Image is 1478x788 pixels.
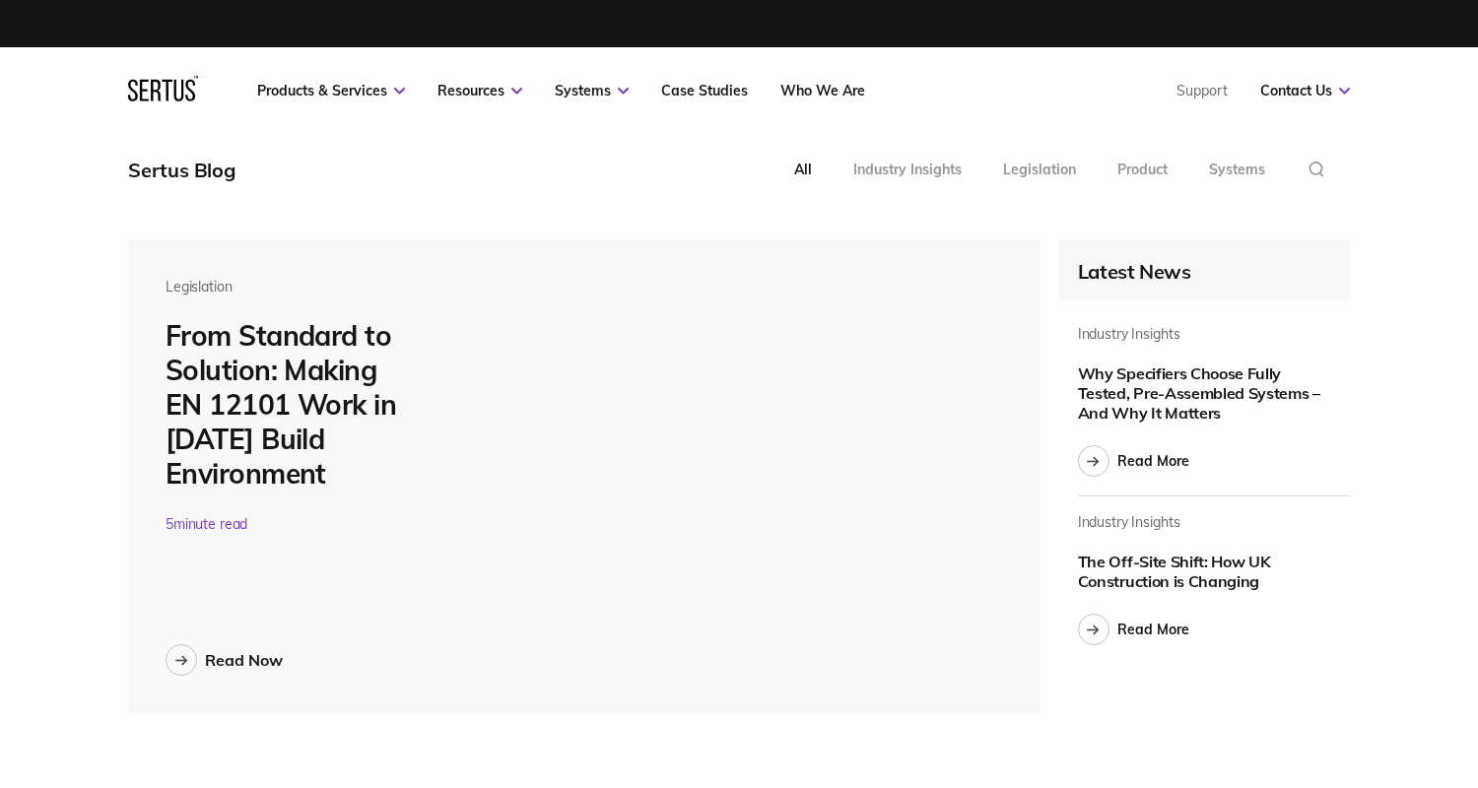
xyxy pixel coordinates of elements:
div: Legislation [1003,161,1076,178]
div: Why Specifiers Choose Fully Tested, Pre-Assembled Systems – And Why It Matters [1078,363,1323,423]
a: Contact Us [1260,82,1350,99]
div: The Off-Site Shift: How UK Construction is Changing [1078,552,1323,591]
div: Read More [1117,621,1189,638]
a: Read More [1078,614,1189,645]
div: 5 minute read [166,515,401,533]
div: Sertus Blog [128,158,235,182]
div: Read Now [205,650,283,670]
a: Systems [555,82,629,99]
a: Resources [437,82,522,99]
div: Product [1117,161,1168,178]
div: Industry Insights [1078,325,1180,343]
div: Industry Insights [853,161,962,178]
a: Products & Services [257,82,405,99]
div: Legislation [166,278,401,295]
a: Read Now [166,644,283,676]
a: Read More [1078,445,1189,477]
div: Systems [1209,161,1265,178]
div: Latest News [1078,259,1330,284]
a: Who We Are [780,82,865,99]
div: Industry Insights [1078,513,1180,531]
div: Read More [1117,452,1189,470]
div: All [794,161,812,178]
a: Support [1176,82,1228,99]
div: From Standard to Solution: Making EN 12101 Work in [DATE] Build Environment [166,318,401,491]
a: Case Studies [661,82,748,99]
